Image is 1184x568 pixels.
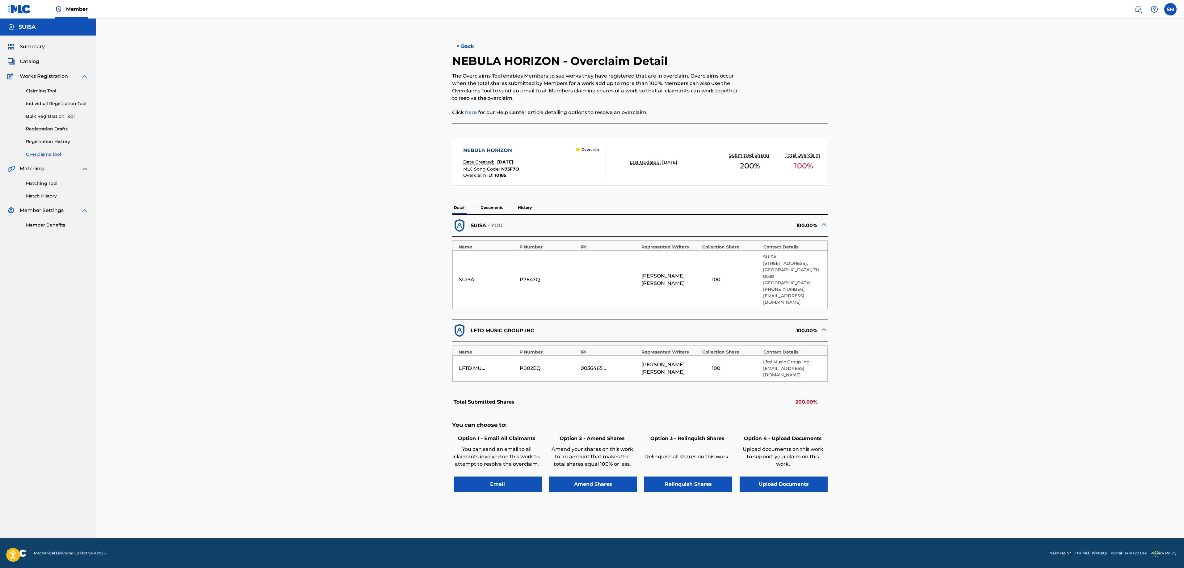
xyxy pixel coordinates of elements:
[26,88,88,94] a: Claiming Tool
[452,72,741,102] p: The Overclaims Tool enables Members to see works they have registered that are in overclaim. Over...
[662,159,677,165] span: [DATE]
[641,361,699,376] span: [PERSON_NAME] [PERSON_NAME]
[1164,3,1177,15] div: User Menu
[820,326,828,333] img: expand-cell-toggle
[729,152,771,159] p: Submitted Shares
[7,43,45,50] a: SummarySummary
[463,172,495,178] span: Overclaim ID :
[7,58,15,65] img: Catalog
[20,207,64,214] span: Member Settings
[7,43,15,50] img: Summary
[763,260,821,267] p: [STREET_ADDRESS],
[26,222,88,228] a: Member Benefits
[644,477,732,492] button: Relinquish Shares
[26,126,88,132] a: Registration Drafts
[1150,550,1177,556] a: Privacy Policy
[19,23,36,31] h5: SUISA
[1167,414,1184,464] iframe: Resource Center
[452,422,828,429] h5: You can choose to:
[26,180,88,187] a: Matching Tool
[26,113,88,120] a: Bulk Registration Tool
[471,327,534,334] p: LFTD MUSIC GROUP INC
[796,398,817,406] p: 200.00%
[452,201,468,214] p: Detail
[549,446,636,468] p: Amend your shares on this work to an amount that makes the total shares equal 100% or less.
[459,244,516,250] div: Name
[581,244,638,250] div: IPI
[465,109,477,115] a: here
[1148,3,1161,15] div: Help
[7,165,15,172] img: Matching
[452,323,467,338] img: dfb38c8551f6dcc1ac04.svg
[20,73,68,80] span: Works Registration
[740,435,826,442] h6: Option 4 - Upload Documents
[452,109,741,116] p: Click for our Help Center article detailing options to resolve an overclaim.
[763,280,821,286] p: [GEOGRAPHIC_DATA]
[763,267,821,280] p: [GEOGRAPHIC_DATA], ZH 8038
[763,244,821,250] div: Contact Details
[1132,3,1144,15] a: Public Search
[459,349,516,355] div: Name
[740,160,760,172] span: 200 %
[479,201,505,214] p: Documents
[463,166,501,172] span: MLC Song Code :
[519,349,577,355] div: P Number
[702,244,760,250] div: Collection Share
[644,453,731,460] p: Relinquish all shares on this work.
[497,159,513,165] span: [DATE]
[81,73,88,80] img: expand
[452,218,467,233] img: dfb38c8551f6dcc1ac04.svg
[454,477,542,492] button: Email
[501,166,519,172] span: N73F7O
[820,221,828,228] img: expand-cell-toggle
[20,165,44,172] span: Matching
[454,435,540,442] h6: Option 1 - Email All Claimants
[7,5,31,14] img: MLC Logo
[641,272,699,287] span: [PERSON_NAME] [PERSON_NAME]
[763,286,821,293] p: [PHONE_NUMBER]
[1075,550,1107,556] a: The MLC Website
[454,398,514,406] p: Total Submitted Shares
[740,446,826,468] p: Upload documents on this work to support your claim on this work.
[7,23,15,31] img: Accounts
[26,151,88,158] a: Overclaims Tool
[454,446,540,468] p: You can send an email to all claimants involved on this work to attempt to resolve the overclaim.
[740,477,828,492] button: Upload Documents
[1111,550,1147,556] a: Portal Terms of Use
[794,160,813,172] span: 100 %
[7,73,15,80] img: Works Registration
[452,139,828,185] a: NEBULA HORIZONDate Created:[DATE]MLC Song Code:N73F7OOverclaim ID:10185 OverclaimLast Updated:[DA...
[1153,538,1184,568] iframe: Chat Widget
[1151,6,1158,13] img: help
[463,147,519,154] div: NEBULA HORIZON
[81,165,88,172] img: expand
[7,549,27,557] img: logo
[549,435,636,442] h6: Option 2 - Amend Shares
[81,207,88,214] img: expand
[644,435,731,442] h6: Option 3 - Relinquish Shares
[640,218,828,233] div: 100.00%
[55,6,62,13] img: Top Rightsholder
[630,159,662,166] p: Last Updated:
[20,58,39,65] span: Catalog
[641,244,699,250] div: Represented Writers
[463,159,496,165] p: Date Created:
[519,244,577,250] div: P Number
[763,349,821,355] div: Contact Details
[763,293,821,306] p: [EMAIL_ADDRESS][DOMAIN_NAME]
[26,138,88,145] a: Registration History
[702,349,760,355] div: Collection Share
[488,222,503,229] p: - YOU
[581,349,638,355] div: IPI
[26,193,88,199] a: Match History
[1135,6,1142,13] img: search
[763,365,821,378] p: [EMAIL_ADDRESS][DOMAIN_NAME]
[582,147,601,152] p: Overclaim
[471,222,486,229] p: SUISA
[495,172,506,178] span: 10185
[640,323,828,338] div: 100.00%
[66,6,88,13] span: Member
[786,152,822,159] p: Total Overclaim
[26,100,88,107] a: Individual Registration Tool
[452,54,671,68] h2: NEBULA HORIZON - Overclaim Detail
